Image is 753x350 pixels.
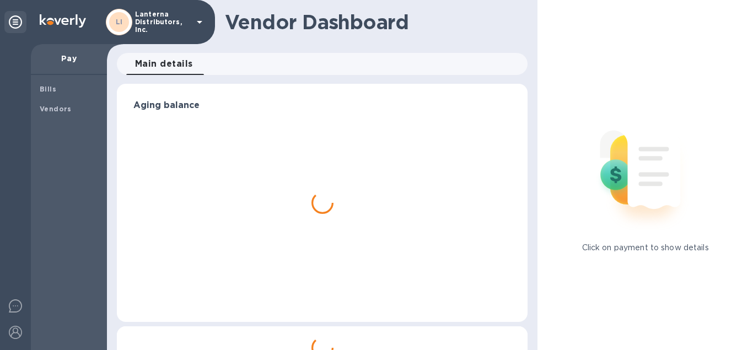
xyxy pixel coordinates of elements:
[135,10,190,34] p: Lanterna Distributors, Inc.
[582,242,709,254] p: Click on payment to show details
[4,11,26,33] div: Unpin categories
[40,14,86,28] img: Logo
[40,53,98,64] p: Pay
[133,100,511,111] h3: Aging balance
[40,105,72,113] b: Vendors
[116,18,123,26] b: LI
[135,56,193,72] span: Main details
[40,85,56,93] b: Bills
[225,10,520,34] h1: Vendor Dashboard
